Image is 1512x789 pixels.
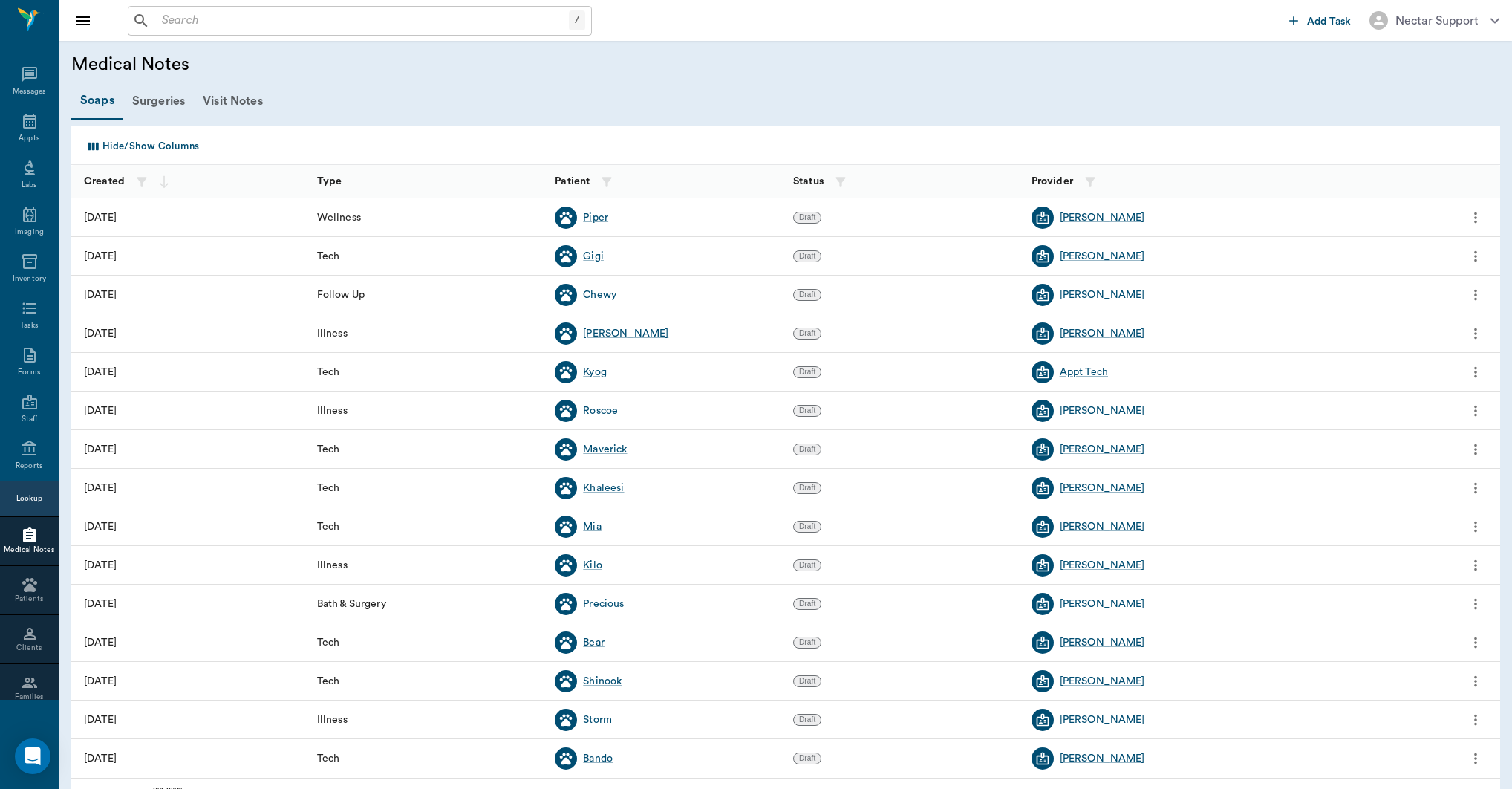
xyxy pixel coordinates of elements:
a: Storm [583,712,612,727]
div: Labs [22,180,37,191]
div: Visit Notes [194,83,272,119]
button: more [1464,244,1487,269]
span: Draft [794,367,821,377]
div: Chewy [583,288,616,302]
div: 08/26/25 [84,481,117,496]
div: [PERSON_NAME] [1060,519,1145,534]
span: Draft [794,599,821,609]
span: Draft [794,715,821,725]
div: 08/26/25 [84,365,117,380]
span: Draft [794,444,821,455]
a: Gigi [583,249,604,264]
div: 08/25/25 [84,635,117,650]
div: [PERSON_NAME] [1060,674,1145,689]
button: more [1464,553,1487,578]
button: Close drawer [68,6,98,36]
a: Roscoe [583,403,618,418]
a: [PERSON_NAME] [1060,558,1145,573]
div: Bath & Surgery [310,585,548,623]
button: Add Task [1283,7,1358,34]
input: Search [156,10,569,31]
button: more [1464,437,1487,462]
div: Lookup [16,493,42,504]
div: Illness [310,546,548,585]
a: Bear [583,635,605,650]
div: Reports [16,461,43,472]
div: Soaps [71,82,123,120]
strong: Type [317,176,342,186]
a: [PERSON_NAME] [1060,481,1145,496]
a: [PERSON_NAME] [1060,403,1145,418]
span: Draft [794,753,821,764]
a: Mia [583,519,601,534]
button: more [1464,591,1487,617]
button: more [1464,630,1487,655]
div: Tech [310,623,548,662]
a: Precious [583,597,624,611]
button: more [1464,282,1487,308]
div: 08/26/25 [84,249,117,264]
span: Draft [794,212,821,223]
a: Bando [583,751,613,766]
div: 08/25/25 [84,558,117,573]
div: Open Intercom Messenger [15,738,50,774]
div: [PERSON_NAME] [1060,442,1145,457]
a: [PERSON_NAME] [1060,751,1145,766]
div: Forms [18,367,40,378]
button: more [1464,514,1487,539]
div: / [569,10,585,30]
a: [PERSON_NAME] [1060,635,1145,650]
div: 08/26/25 [84,326,117,341]
a: Piper [583,210,608,225]
a: Kyog [583,365,607,380]
div: Illness [310,314,548,353]
strong: Patient [555,176,590,186]
span: Draft [794,560,821,571]
div: Shinook [583,674,622,689]
strong: Provider [1032,176,1073,186]
div: Follow Up [310,276,548,314]
button: Select columns [81,134,203,158]
div: Inventory [13,273,46,285]
a: Maverick [583,442,627,457]
div: 08/25/25 [84,751,117,766]
div: 08/25/25 [84,597,117,611]
div: Messages [13,86,47,97]
button: more [1464,205,1487,230]
strong: Status [793,176,824,186]
div: 08/25/25 [84,674,117,689]
div: Tech [310,662,548,701]
a: [PERSON_NAME] [583,326,668,341]
a: Khaleesi [583,481,624,496]
a: [PERSON_NAME] [1060,597,1145,611]
div: Illness [310,701,548,739]
span: Draft [794,522,821,532]
div: Tech [310,469,548,507]
button: Nectar Support [1358,7,1511,34]
div: Tech [310,507,548,546]
div: Nectar Support [1395,12,1479,30]
div: Kilo [583,558,602,573]
strong: Created [84,176,125,186]
div: Tech [310,353,548,392]
span: Draft [794,676,821,686]
div: 08/26/25 [84,519,117,534]
div: Tech [310,430,548,469]
a: [PERSON_NAME] [1060,326,1145,341]
div: [PERSON_NAME] [1060,249,1145,264]
span: Draft [794,637,821,648]
a: [PERSON_NAME] [1060,210,1145,225]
